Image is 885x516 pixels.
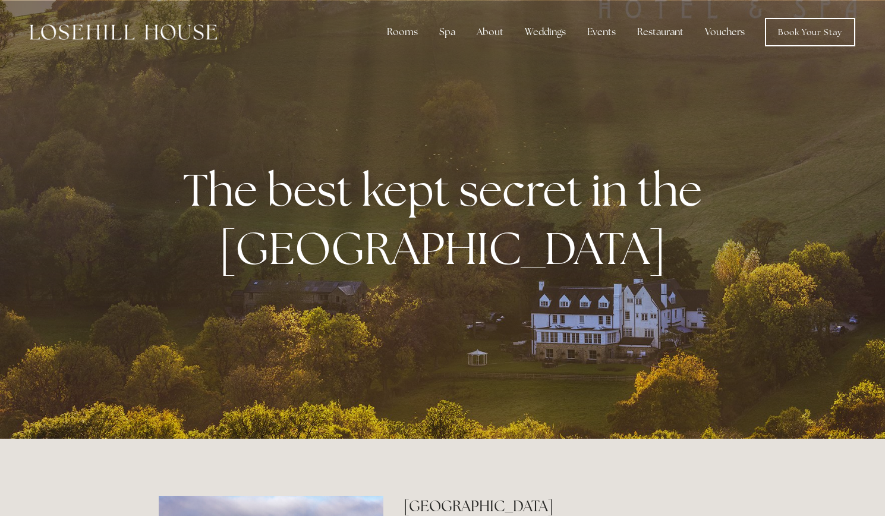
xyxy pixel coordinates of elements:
[578,20,625,44] div: Events
[430,20,465,44] div: Spa
[467,20,513,44] div: About
[765,18,855,46] a: Book Your Stay
[183,161,711,277] strong: The best kept secret in the [GEOGRAPHIC_DATA]
[628,20,693,44] div: Restaurant
[515,20,575,44] div: Weddings
[377,20,427,44] div: Rooms
[695,20,754,44] a: Vouchers
[30,24,217,40] img: Losehill House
